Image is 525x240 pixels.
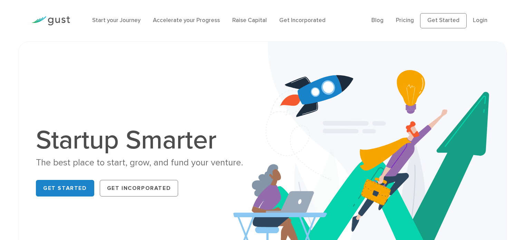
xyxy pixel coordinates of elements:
div: The best place to start, grow, and fund your venture. [36,157,257,169]
a: Login [473,17,487,24]
a: Get Started [36,180,94,196]
a: Get Incorporated [100,180,178,196]
a: Pricing [396,17,414,24]
a: Blog [371,17,383,24]
h1: Startup Smarter [36,127,257,153]
img: Gust Logo [31,16,70,26]
a: Start your Journey [92,17,140,24]
a: Raise Capital [232,17,267,24]
a: Get Started [420,13,467,28]
a: Get Incorporated [279,17,325,24]
a: Accelerate your Progress [153,17,220,24]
